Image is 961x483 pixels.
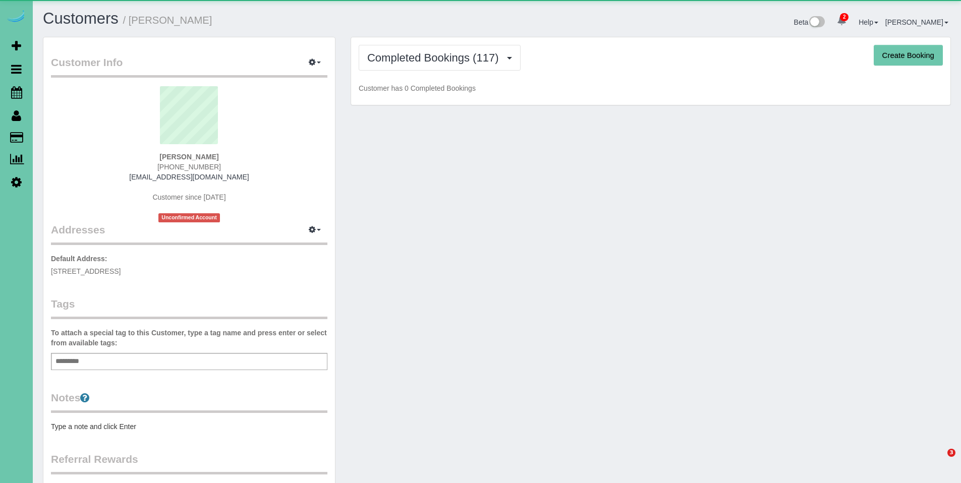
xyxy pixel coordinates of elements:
span: 2 [840,13,849,21]
strong: [PERSON_NAME] [159,153,218,161]
img: New interface [808,16,825,29]
span: Customer since [DATE] [152,193,225,201]
span: Unconfirmed Account [158,213,220,222]
button: Completed Bookings (117) [359,45,521,71]
p: Customer has 0 Completed Bookings [359,83,943,93]
a: [PERSON_NAME] [885,18,948,26]
button: Create Booking [874,45,943,66]
a: Help [859,18,878,26]
legend: Tags [51,296,327,319]
a: 2 [832,10,852,32]
span: Completed Bookings (117) [367,51,503,64]
small: / [PERSON_NAME] [123,15,212,26]
iframe: Intercom live chat [927,449,951,473]
span: 3 [947,449,955,457]
label: Default Address: [51,254,107,264]
span: [PHONE_NUMBER] [157,163,221,171]
a: Beta [794,18,825,26]
legend: Referral Rewards [51,452,327,474]
span: [STREET_ADDRESS] [51,267,121,275]
a: [EMAIL_ADDRESS][DOMAIN_NAME] [129,173,249,181]
legend: Customer Info [51,55,327,78]
img: Automaid Logo [6,10,26,24]
legend: Notes [51,390,327,413]
pre: Type a note and click Enter [51,421,327,432]
label: To attach a special tag to this Customer, type a tag name and press enter or select from availabl... [51,328,327,348]
a: Customers [43,10,119,27]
